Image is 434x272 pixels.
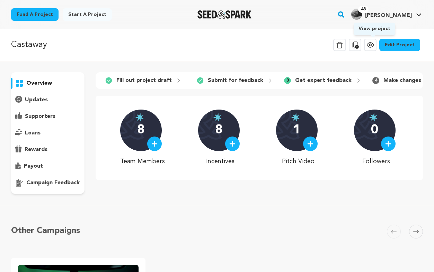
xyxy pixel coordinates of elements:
p: Fill out project draft [116,76,172,85]
p: campaign feedback [26,179,80,187]
p: payout [24,162,43,170]
img: plus.svg [151,141,158,147]
p: supporters [25,112,55,121]
p: Incentives [198,157,243,166]
p: overview [26,79,52,87]
a: Start a project [63,8,112,21]
p: rewards [25,146,47,154]
a: Seed&Spark Homepage [197,10,252,19]
img: Seed&Spark Logo Dark Mode [197,10,252,19]
p: 8 [215,123,222,137]
div: Nathan M.'s Profile [351,9,412,20]
button: updates [11,94,85,105]
p: Followers [354,157,399,166]
button: rewards [11,144,85,155]
p: 8 [137,123,144,137]
img: plus.svg [229,141,236,147]
p: Submit for feedback [208,76,263,85]
a: Nathan M.'s Profile [350,7,423,20]
button: overview [11,78,85,89]
p: 0 [371,123,378,137]
span: 3 [284,77,291,84]
a: Fund a project [11,8,59,21]
img: a624ee36a3fc43d5.png [351,9,362,20]
p: Get expert feedback [295,76,352,85]
button: supporters [11,111,85,122]
p: Pitch Video [276,157,321,166]
img: plus.svg [307,141,313,147]
span: [PERSON_NAME] [365,13,412,18]
p: Make changes [383,76,421,85]
p: Team Members [120,157,165,166]
p: updates [25,96,48,104]
button: payout [11,161,85,172]
p: Castaway [11,39,47,51]
p: loans [25,129,41,137]
p: 1 [293,123,300,137]
h5: Other Campaigns [11,225,80,237]
span: Nathan M.'s Profile [350,7,423,22]
button: loans [11,128,85,139]
span: 48 [358,6,369,13]
img: plus.svg [385,141,391,147]
a: Edit Project [379,39,420,51]
span: 4 [372,77,379,84]
button: campaign feedback [11,177,85,188]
